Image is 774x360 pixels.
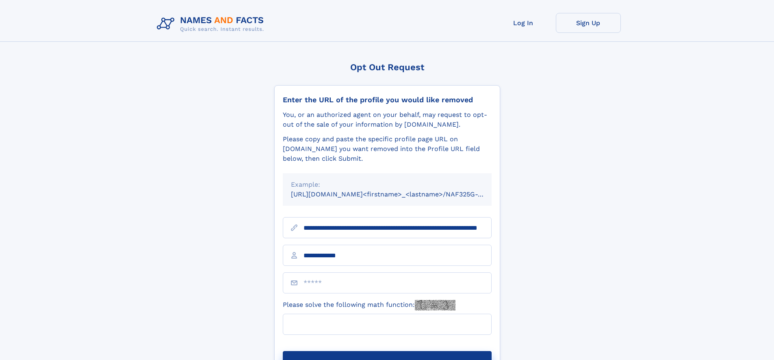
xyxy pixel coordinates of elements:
div: Enter the URL of the profile you would like removed [283,95,492,104]
div: You, or an authorized agent on your behalf, may request to opt-out of the sale of your informatio... [283,110,492,129]
img: Logo Names and Facts [154,13,271,35]
a: Log In [491,13,556,33]
a: Sign Up [556,13,621,33]
div: Opt Out Request [274,62,500,72]
label: Please solve the following math function: [283,300,455,310]
div: Please copy and paste the specific profile page URL on [DOMAIN_NAME] you want removed into the Pr... [283,134,492,164]
div: Example: [291,180,483,190]
small: [URL][DOMAIN_NAME]<firstname>_<lastname>/NAF325G-xxxxxxxx [291,190,507,198]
